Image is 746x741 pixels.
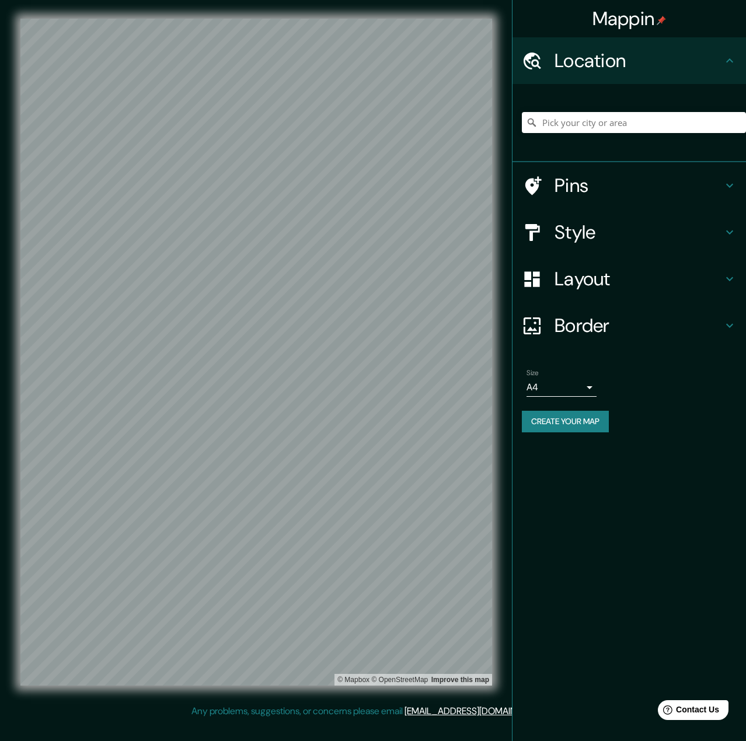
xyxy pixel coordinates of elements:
div: Layout [513,256,746,302]
a: Mapbox [337,676,369,684]
canvas: Map [20,19,492,686]
h4: Mappin [592,7,667,30]
div: Location [513,37,746,84]
div: Pins [513,162,746,209]
h4: Border [555,314,723,337]
p: Any problems, suggestions, or concerns please email . [191,704,550,718]
img: pin-icon.png [657,16,666,25]
a: [EMAIL_ADDRESS][DOMAIN_NAME] [405,705,549,717]
div: A4 [527,378,597,397]
div: Border [513,302,746,349]
button: Create your map [522,411,609,432]
input: Pick your city or area [522,112,746,133]
h4: Location [555,49,723,72]
a: Map feedback [431,676,489,684]
h4: Pins [555,174,723,197]
label: Size [527,368,539,378]
h4: Style [555,221,723,244]
iframe: Help widget launcher [642,695,733,728]
div: Style [513,209,746,256]
a: OpenStreetMap [371,676,428,684]
h4: Layout [555,267,723,291]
